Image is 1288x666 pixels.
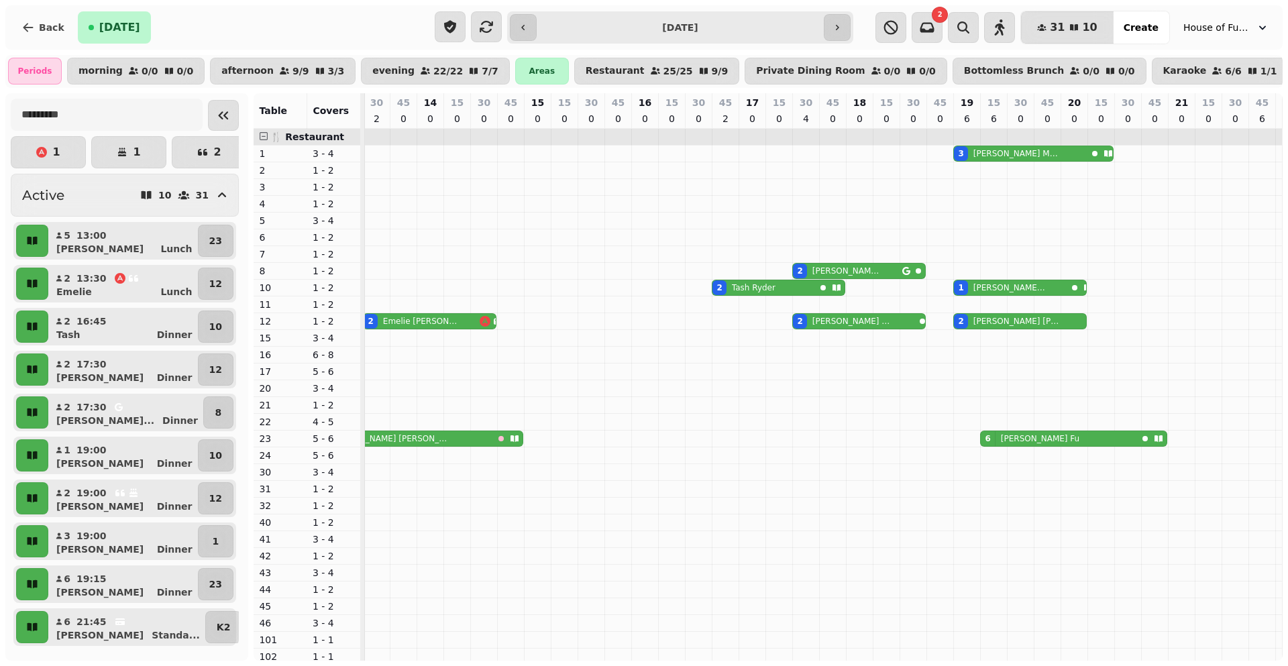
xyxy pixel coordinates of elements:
p: 23 [209,234,222,247]
p: 15 [531,96,544,109]
p: Dinner [157,457,193,470]
p: 31 [196,190,209,200]
p: 1 - 2 [313,516,356,529]
button: 216:45TashDinner [51,311,195,343]
div: 2 [797,266,802,276]
p: 1 - 2 [313,197,356,211]
button: Collapse sidebar [208,100,239,131]
p: 30 [370,96,383,109]
p: 5 [63,229,71,242]
p: 19:00 [76,529,107,543]
p: Dinner [157,500,193,513]
button: evening22/227/7 [361,58,510,85]
p: 1 [133,147,140,158]
p: 7 / 7 [482,66,498,76]
p: evening [372,66,415,76]
p: 6 [988,112,999,125]
p: 30 [1122,96,1134,109]
p: 5 [259,214,302,227]
p: 43 [259,566,302,579]
p: 2 [63,272,71,285]
h2: Active [22,186,64,205]
p: 16:45 [76,315,107,328]
button: Restaurant25/259/9 [574,58,739,85]
p: 0 [854,112,865,125]
p: 3 - 4 [313,566,356,579]
span: Covers [313,105,349,116]
p: 0 [612,112,623,125]
div: Areas [515,58,569,85]
p: 15 [259,331,302,345]
p: 0 [505,112,516,125]
p: 15 [773,96,786,109]
p: 1 - 2 [313,180,356,194]
p: 46 [259,616,302,630]
p: [PERSON_NAME] [56,500,144,513]
p: 1 [63,443,71,457]
p: 32 [259,499,302,512]
p: Standa ... [152,628,200,642]
p: 45 [934,96,947,109]
p: 45 [612,96,625,109]
button: 319:00[PERSON_NAME]Dinner [51,525,195,557]
p: 45 [1041,96,1054,109]
p: [PERSON_NAME] Ward [812,266,883,276]
p: 17:30 [76,357,107,371]
p: 1 - 2 [313,398,356,412]
p: 3 - 4 [313,214,356,227]
p: 102 [259,650,302,663]
p: 3 - 4 [313,616,356,630]
p: 1 - 2 [313,164,356,177]
button: 1 [198,525,233,557]
p: 19 [961,96,973,109]
p: 0 [559,112,570,125]
button: K2 [205,611,242,643]
div: 2 [716,282,722,293]
p: 1 - 2 [313,231,356,244]
p: 18 [853,96,866,109]
button: 3110 [1021,11,1114,44]
p: 40 [259,516,302,529]
p: 6 [63,572,71,586]
p: [PERSON_NAME] MacGregor [973,148,1061,159]
p: 24 [259,449,302,462]
p: 0 / 0 [1118,66,1135,76]
p: Karaoke [1163,66,1207,76]
p: Dinner [157,543,193,556]
p: 0 [532,112,543,125]
p: [PERSON_NAME] Skrobek [812,316,892,327]
button: 8 [203,396,233,429]
p: 0 [478,112,489,125]
span: 🍴 Restaurant [270,131,344,142]
button: Bottomless Brunch0/00/0 [953,58,1146,85]
span: Table [259,105,287,116]
p: 0 [1176,112,1187,125]
p: 0 [1095,112,1106,125]
p: 45 [826,96,839,109]
p: Lunch [160,242,192,256]
div: 1 [958,282,963,293]
button: morning0/00/0 [67,58,205,85]
p: [PERSON_NAME] Fu [1001,433,1079,444]
p: 3 - 4 [313,147,356,160]
button: 10 [198,311,233,343]
p: Tash [56,328,80,341]
p: 6 [1256,112,1267,125]
p: 0 [425,112,435,125]
span: [DATE] [99,22,140,33]
p: 21 [1175,96,1188,109]
p: 2 [213,147,221,158]
p: 12 [259,315,302,328]
p: 6 - 8 [313,348,356,362]
p: 6 [961,112,972,125]
p: 1 - 1 [313,650,356,663]
p: 10 [158,190,171,200]
p: 45 [719,96,732,109]
p: 22 / 22 [433,66,463,76]
p: 25 / 25 [663,66,693,76]
button: 23 [198,225,233,257]
p: 5 - 6 [313,449,356,462]
p: 23 [259,432,302,445]
p: 8 [259,264,302,278]
span: House of Fu Manchester [1183,21,1250,34]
